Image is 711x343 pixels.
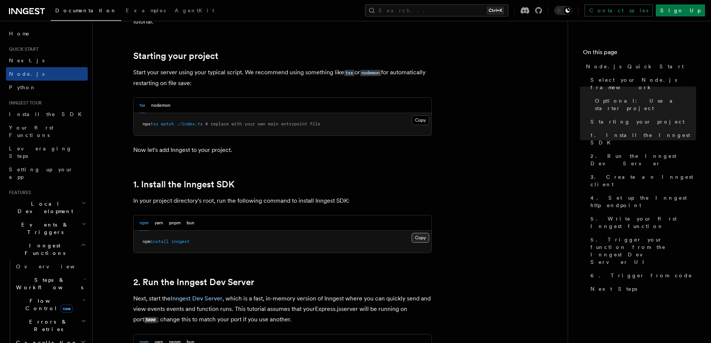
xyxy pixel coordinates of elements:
button: Copy [412,233,429,243]
span: 2. Run the Inngest Dev Server [590,152,696,167]
span: ./index.ts [177,121,203,127]
a: 1. Install the Inngest SDK [587,128,696,149]
span: Examples [126,7,166,13]
button: Copy [412,115,429,125]
span: 6. Trigger from code [590,272,692,279]
span: Overview [16,264,93,269]
span: Node.js [9,71,44,77]
span: tsx [150,121,158,127]
span: Starting your project [590,118,685,125]
a: Setting up your app [6,163,88,184]
a: Documentation [51,2,121,21]
a: Optional: Use a starter project [592,94,696,115]
button: Flow Controlnew [13,294,88,315]
span: 1. Install the Inngest SDK [590,131,696,146]
span: AgentKit [175,7,214,13]
span: 5. Write your first Inngest function [590,215,696,230]
p: Next, start the , which is a fast, in-memory version of Inngest where you can quickly send and vi... [133,293,432,325]
p: In your project directory's root, run the following command to install Inngest SDK: [133,196,432,206]
span: Errors & Retries [13,318,81,333]
span: Node.js Quick Start [586,63,684,70]
a: Node.js Quick Start [583,60,696,73]
span: 3. Create an Inngest client [590,173,696,188]
code: tsx [344,70,355,76]
button: yarn [155,215,163,231]
a: 5. Write your first Inngest function [587,212,696,233]
span: install [150,239,169,244]
a: 1. Install the Inngest SDK [133,179,234,190]
a: Sign Up [656,4,705,16]
span: Flow Control [13,297,82,312]
code: nodemon [360,70,381,76]
a: Inngest Dev Server [171,295,222,302]
p: Now let's add Inngest to your project. [133,145,432,155]
a: Node.js [6,67,88,81]
a: Leveraging Steps [6,142,88,163]
p: Start your server using your typical script. We recommend using something like or for automatical... [133,67,432,88]
button: Toggle dark mode [554,6,572,15]
span: Python [9,84,36,90]
kbd: Ctrl+K [487,7,504,14]
span: Optional: Use a starter project [595,97,696,112]
a: Home [6,27,88,40]
a: 2. Run the Inngest Dev Server [587,149,696,170]
a: 4. Set up the Inngest http endpoint [587,191,696,212]
span: Events & Triggers [6,221,81,236]
span: Quick start [6,46,38,52]
a: 6. Trigger from code [587,269,696,282]
button: tsx [140,98,145,113]
button: nodemon [151,98,171,113]
a: 3. Create an Inngest client [587,170,696,191]
button: Inngest Functions [6,239,88,260]
button: pnpm [169,215,181,231]
span: Install the SDK [9,111,86,117]
span: Leveraging Steps [9,146,72,159]
span: 5. Trigger your function from the Inngest Dev Server UI [590,236,696,266]
span: Features [6,190,31,196]
a: Python [6,81,88,94]
a: Examples [121,2,170,20]
button: npm [140,215,149,231]
span: npm [143,239,150,244]
span: Setting up your app [9,166,73,180]
span: Steps & Workflows [13,276,83,291]
a: Your first Functions [6,121,88,142]
span: watch [161,121,174,127]
span: Next.js [9,57,44,63]
span: Inngest Functions [6,242,81,257]
a: Starting your project [133,51,218,61]
span: Next Steps [590,285,637,293]
span: Home [9,30,30,37]
span: Inngest tour [6,100,42,106]
h4: On this page [583,48,696,60]
span: Select your Node.js framework [590,76,696,91]
button: Steps & Workflows [13,273,88,294]
button: Search...Ctrl+K [365,4,508,16]
a: 5. Trigger your function from the Inngest Dev Server UI [587,233,696,269]
span: inngest [171,239,190,244]
span: Local Development [6,200,81,215]
a: Contact sales [584,4,653,16]
a: Select your Node.js framework [587,73,696,94]
span: Documentation [55,7,117,13]
button: Errors & Retries [13,315,88,336]
a: AgentKit [170,2,219,20]
a: 2. Run the Inngest Dev Server [133,277,254,287]
a: nodemon [360,69,381,76]
span: Your first Functions [9,125,53,138]
a: Install the SDK [6,107,88,121]
a: Next Steps [587,282,696,296]
span: npx [143,121,150,127]
code: 3000 [144,317,157,323]
a: Next.js [6,54,88,67]
a: tsx [344,69,355,76]
span: # replace with your own main entrypoint file [205,121,320,127]
button: Events & Triggers [6,218,88,239]
a: Overview [13,260,88,273]
span: new [60,305,73,313]
button: bun [187,215,194,231]
span: 4. Set up the Inngest http endpoint [590,194,696,209]
button: Local Development [6,197,88,218]
a: Starting your project [587,115,696,128]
